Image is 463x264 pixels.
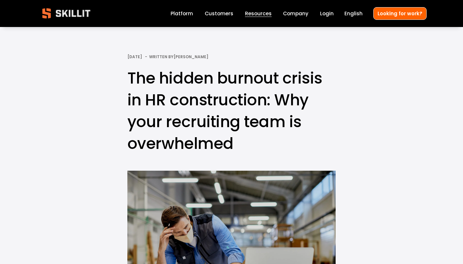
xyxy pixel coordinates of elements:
span: English [344,10,363,17]
span: [DATE] [127,54,142,59]
span: Resources [245,10,272,17]
a: Login [320,9,334,18]
a: Company [283,9,308,18]
a: folder dropdown [245,9,272,18]
a: Looking for work? [373,7,427,20]
div: language picker [344,9,363,18]
a: Customers [205,9,233,18]
img: Skillit [37,4,96,23]
a: Platform [171,9,193,18]
a: [PERSON_NAME] [174,54,208,59]
div: Written By [149,55,208,59]
h1: The hidden burnout crisis in HR construction: Why your recruiting team is overwhelmed [127,67,336,155]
